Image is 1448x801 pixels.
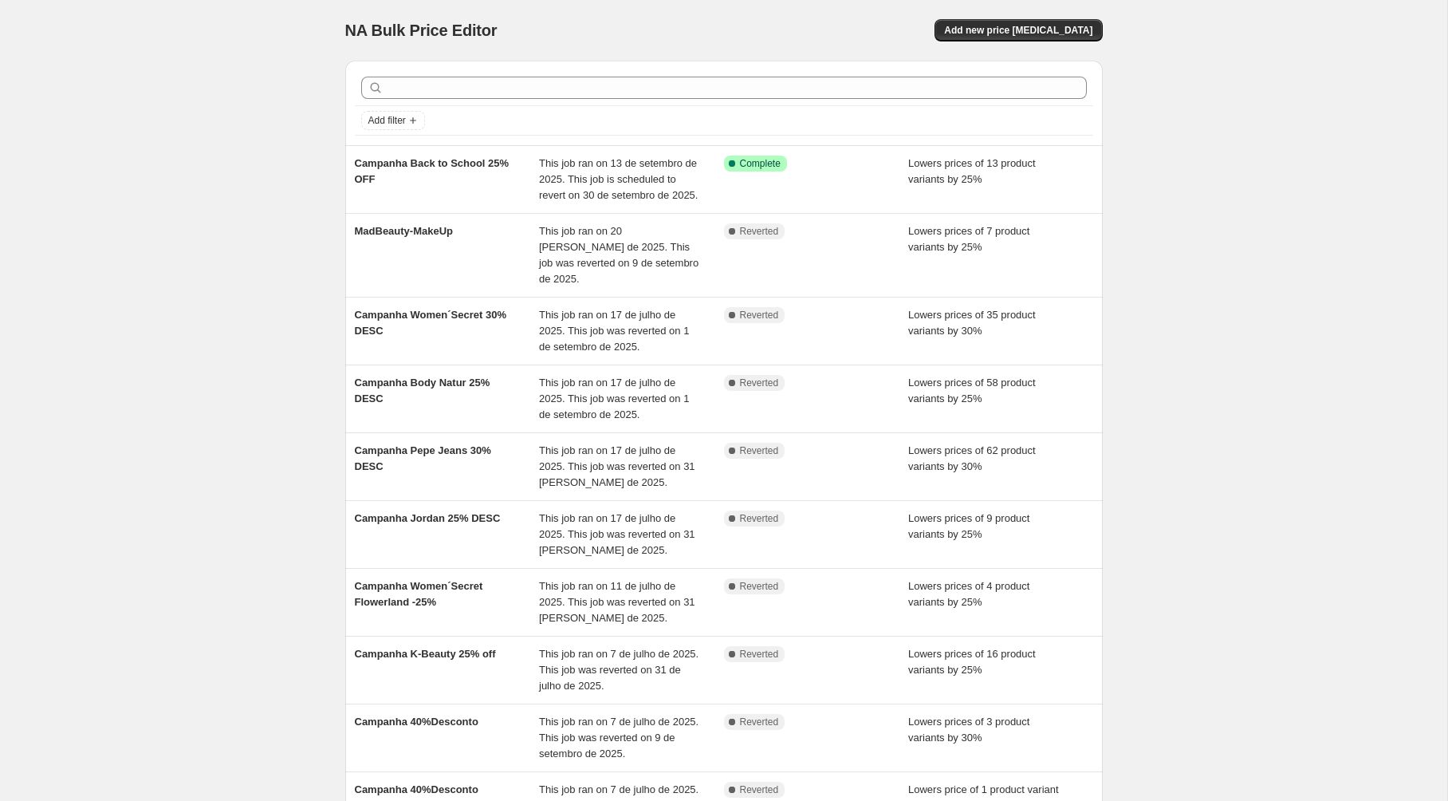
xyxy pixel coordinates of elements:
[355,309,507,337] span: Campanha Women´Secret 30% DESC
[740,225,779,238] span: Reverted
[935,19,1102,41] button: Add new price [MEDICAL_DATA]
[539,157,698,201] span: This job ran on 13 de setembro de 2025. This job is scheduled to revert on 30 de setembro de 2025.
[908,377,1036,404] span: Lowers prices of 58 product variants by 25%
[539,377,689,420] span: This job ran on 17 de julho de 2025. This job was reverted on 1 de setembro de 2025.
[355,157,510,185] span: Campanha Back to School 25% OFF
[740,309,779,322] span: Reverted
[539,648,698,692] span: This job ran on 7 de julho de 2025. This job was reverted on 31 de julho de 2025.
[908,648,1036,676] span: Lowers prices of 16 product variants by 25%
[539,309,689,353] span: This job ran on 17 de julho de 2025. This job was reverted on 1 de setembro de 2025.
[355,580,483,608] span: Campanha Women´Secret Flowerland -25%
[740,716,779,728] span: Reverted
[740,512,779,525] span: Reverted
[740,444,779,457] span: Reverted
[361,111,425,130] button: Add filter
[355,783,478,795] span: Campanha 40%Desconto
[740,377,779,389] span: Reverted
[908,580,1029,608] span: Lowers prices of 4 product variants by 25%
[355,648,496,660] span: Campanha K-Beauty 25% off
[345,22,498,39] span: NA Bulk Price Editor
[740,783,779,796] span: Reverted
[539,512,695,556] span: This job ran on 17 de julho de 2025. This job was reverted on 31 [PERSON_NAME] de 2025.
[355,444,491,472] span: Campanha Pepe Jeans 30% DESC
[539,225,698,285] span: This job ran on 20 [PERSON_NAME] de 2025. This job was reverted on 9 de setembro de 2025.
[908,225,1029,253] span: Lowers prices of 7 product variants by 25%
[908,444,1036,472] span: Lowers prices of 62 product variants by 30%
[740,157,781,170] span: Complete
[908,309,1036,337] span: Lowers prices of 35 product variants by 30%
[908,716,1029,744] span: Lowers prices of 3 product variants by 30%
[355,225,454,237] span: MadBeauty-MakeUp
[944,24,1092,37] span: Add new price [MEDICAL_DATA]
[740,580,779,593] span: Reverted
[539,580,695,624] span: This job ran on 11 de julho de 2025. This job was reverted on 31 [PERSON_NAME] de 2025.
[539,444,695,488] span: This job ran on 17 de julho de 2025. This job was reverted on 31 [PERSON_NAME] de 2025.
[908,512,1029,540] span: Lowers prices of 9 product variants by 25%
[355,716,478,728] span: Campanha 40%Desconto
[740,648,779,661] span: Reverted
[539,716,698,760] span: This job ran on 7 de julho de 2025. This job was reverted on 9 de setembro de 2025.
[368,114,406,127] span: Add filter
[355,512,501,524] span: Campanha Jordan 25% DESC
[355,377,490,404] span: Campanha Body Natur 25% DESC
[908,157,1036,185] span: Lowers prices of 13 product variants by 25%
